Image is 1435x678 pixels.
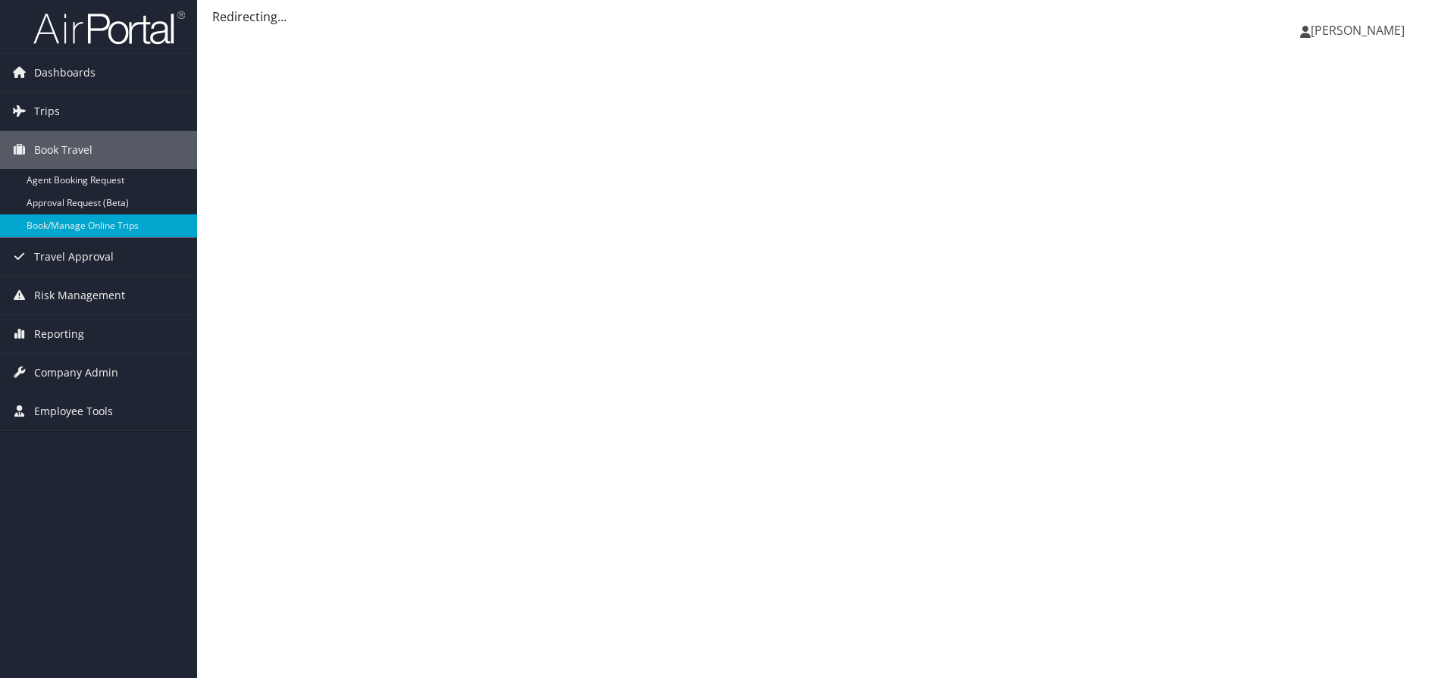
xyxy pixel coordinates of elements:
span: Trips [34,92,60,130]
span: Dashboards [34,54,96,92]
span: [PERSON_NAME] [1311,22,1405,39]
span: Book Travel [34,131,92,169]
a: [PERSON_NAME] [1300,8,1420,53]
div: Redirecting... [212,8,1420,26]
span: Employee Tools [34,392,113,430]
img: airportal-logo.png [33,10,185,45]
span: Risk Management [34,277,125,314]
span: Travel Approval [34,238,114,276]
span: Reporting [34,315,84,353]
span: Company Admin [34,354,118,392]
